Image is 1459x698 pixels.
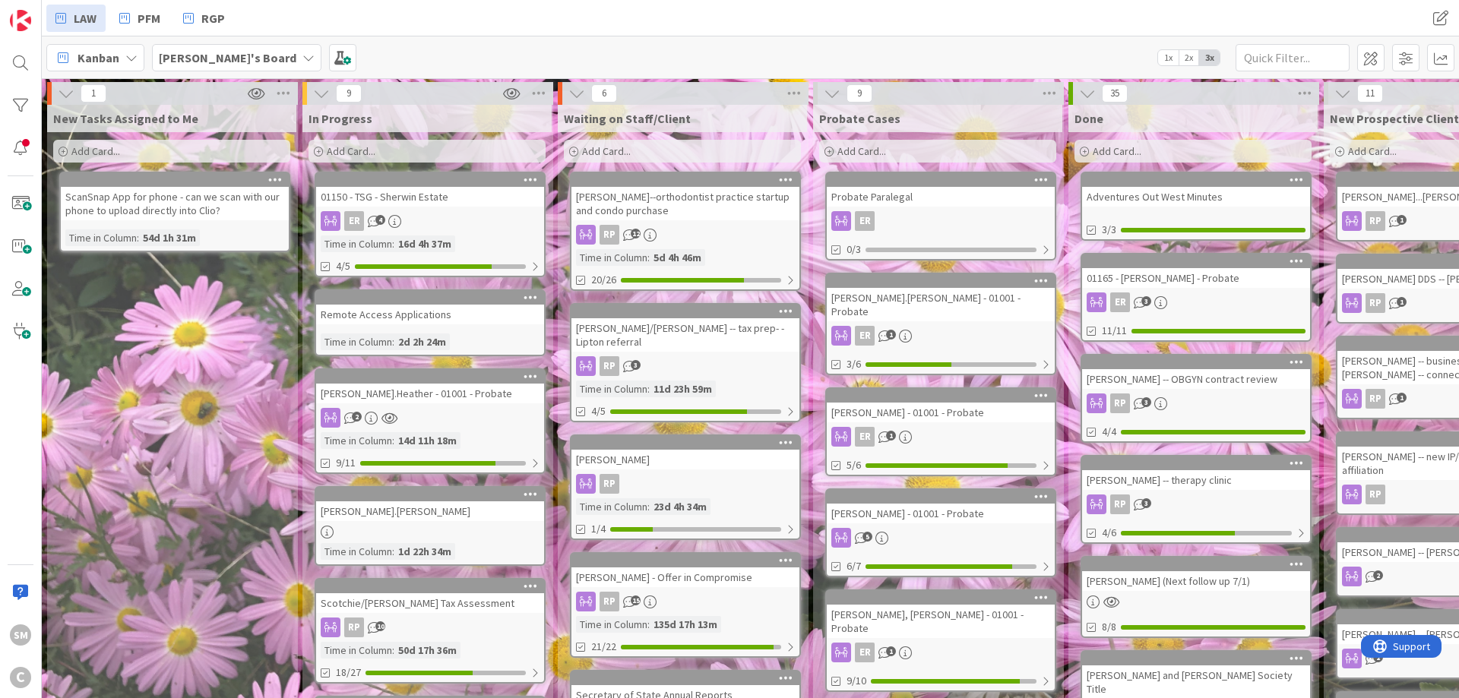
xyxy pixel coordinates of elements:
[1082,470,1310,490] div: [PERSON_NAME] -- therapy clinic
[650,616,721,633] div: 135d 17h 13m
[1141,397,1151,407] span: 3
[827,427,1055,447] div: ER
[309,111,372,126] span: In Progress
[600,474,619,494] div: RP
[321,235,392,252] div: Time in Column
[1082,173,1310,207] div: Adventures Out West Minutes
[1179,50,1199,65] span: 2x
[394,333,450,350] div: 2d 2h 24m
[201,9,225,27] span: RGP
[394,432,460,449] div: 14d 11h 18m
[571,592,799,611] div: RP
[316,370,544,403] div: [PERSON_NAME].Heather - 01001 - Probate
[1141,498,1151,508] span: 3
[321,642,392,659] div: Time in Column
[1366,211,1385,231] div: RP
[1357,84,1383,103] span: 11
[1397,393,1407,403] span: 1
[61,173,289,220] div: ScanSnap App for phone - can we scan with our phone to upload directly into Clio?
[647,616,650,633] span: :
[78,49,119,67] span: Kanban
[327,144,375,158] span: Add Card...
[827,389,1055,422] div: [PERSON_NAME] - 01001 - Probate
[591,84,617,103] span: 6
[138,9,160,27] span: PFM
[344,617,364,637] div: RP
[827,173,1055,207] div: Probate Paralegal
[394,642,460,659] div: 50d 17h 36m
[1082,369,1310,389] div: [PERSON_NAME] -- OBGYN contract review
[1102,323,1127,339] span: 11/11
[847,356,861,372] span: 3/6
[315,289,546,356] a: Remote Access ApplicationsTime in Column:2d 2h 24m
[316,211,544,231] div: ER
[10,624,31,646] div: SM
[1102,424,1116,440] span: 4/4
[1110,393,1130,413] div: RP
[316,291,544,324] div: Remote Access Applications
[825,589,1056,692] a: [PERSON_NAME], [PERSON_NAME] - 01001 - ProbateER9/10
[650,498,711,515] div: 23d 4h 34m
[827,326,1055,346] div: ER
[336,665,361,681] span: 18/27
[571,318,799,352] div: [PERSON_NAME]/[PERSON_NAME] -- tax prep- - Lipton referral
[316,488,544,521] div: [PERSON_NAME].[PERSON_NAME]
[1081,354,1312,443] a: [PERSON_NAME] -- OBGYN contract reviewRP4/4
[1110,494,1130,514] div: RP
[1397,297,1407,307] span: 1
[564,111,691,126] span: Waiting on Staff/Client
[650,381,716,397] div: 11d 23h 59m
[321,543,392,560] div: Time in Column
[316,305,544,324] div: Remote Access Applications
[1082,494,1310,514] div: RP
[392,642,394,659] span: :
[600,592,619,611] div: RP
[316,187,544,207] div: 01150 - TSG - Sherwin Estate
[1081,455,1312,544] a: [PERSON_NAME] -- therapy clinicRP4/6
[1102,525,1116,541] span: 4/6
[827,605,1055,638] div: [PERSON_NAME], [PERSON_NAME] - 01001 - Probate
[647,381,650,397] span: :
[1366,389,1385,409] div: RP
[862,532,872,542] span: 5
[316,173,544,207] div: 01150 - TSG - Sherwin Estate
[855,211,875,231] div: ER
[1141,296,1151,306] span: 3
[336,84,362,103] span: 9
[394,235,455,252] div: 16d 4h 37m
[1199,50,1220,65] span: 3x
[847,457,861,473] span: 5/6
[137,229,139,246] span: :
[1081,253,1312,342] a: 01165 - [PERSON_NAME] - ProbateER11/11
[825,273,1056,375] a: [PERSON_NAME].[PERSON_NAME] - 01001 - ProbateER3/6
[315,172,546,277] a: 01150 - TSG - Sherwin EstateERTime in Column:16d 4h 37m4/5
[631,229,641,238] span: 12
[571,436,799,469] div: [PERSON_NAME]
[1093,144,1141,158] span: Add Card...
[591,272,616,288] span: 20/26
[576,616,647,633] div: Time in Column
[316,501,544,521] div: [PERSON_NAME].[PERSON_NAME]
[819,111,900,126] span: Probate Cases
[855,326,875,346] div: ER
[59,172,290,252] a: ScanSnap App for phone - can we scan with our phone to upload directly into Clio?Time in Column:5...
[71,144,120,158] span: Add Card...
[825,387,1056,476] a: [PERSON_NAME] - 01001 - ProbateER5/6
[316,384,544,403] div: [PERSON_NAME].Heather - 01001 - Probate
[571,474,799,494] div: RP
[375,621,385,631] span: 10
[855,643,875,662] div: ER
[825,172,1056,261] a: Probate ParalegalER0/3
[570,303,801,422] a: [PERSON_NAME]/[PERSON_NAME] -- tax prep- - Lipton referralRPTime in Column:11d 23h 59m4/5
[827,211,1055,231] div: ER
[570,552,801,658] a: [PERSON_NAME] - Offer in CompromiseRPTime in Column:135d 17h 13m21/22
[315,578,546,684] a: Scotchie/[PERSON_NAME] Tax AssessmentRPTime in Column:50d 17h 36m18/27
[1082,292,1310,312] div: ER
[316,617,544,637] div: RP
[1102,619,1116,635] span: 8/8
[1158,50,1179,65] span: 1x
[74,9,97,27] span: LAW
[1082,456,1310,490] div: [PERSON_NAME] -- therapy clinic
[647,498,650,515] span: :
[827,274,1055,321] div: [PERSON_NAME].[PERSON_NAME] - 01001 - Probate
